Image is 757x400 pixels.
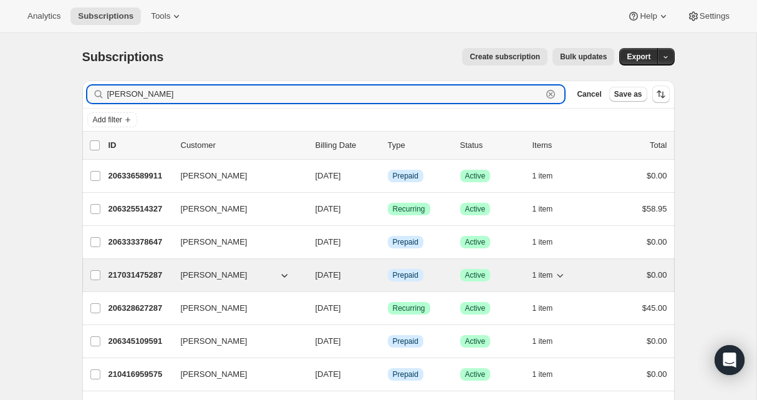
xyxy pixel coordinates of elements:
[181,170,248,182] span: [PERSON_NAME]
[465,237,486,247] span: Active
[108,366,667,383] div: 210416959575[PERSON_NAME][DATE]InfoPrepaidSuccessActive1 item$0.00
[143,7,190,25] button: Tools
[316,204,341,213] span: [DATE]
[181,203,248,215] span: [PERSON_NAME]
[181,269,248,281] span: [PERSON_NAME]
[108,233,667,251] div: 206333378647[PERSON_NAME][DATE]InfoPrepaidSuccessActive1 item$0.00
[108,203,171,215] p: 206325514327
[627,52,650,62] span: Export
[647,237,667,246] span: $0.00
[465,270,486,280] span: Active
[642,303,667,313] span: $45.00
[108,236,171,248] p: 206333378647
[647,171,667,180] span: $0.00
[173,364,298,384] button: [PERSON_NAME]
[642,204,667,213] span: $58.95
[181,302,248,315] span: [PERSON_NAME]
[316,369,341,379] span: [DATE]
[533,167,567,185] button: 1 item
[577,89,601,99] span: Cancel
[560,52,607,62] span: Bulk updates
[108,170,171,182] p: 206336589911
[393,303,425,313] span: Recurring
[533,204,553,214] span: 1 item
[647,336,667,346] span: $0.00
[544,88,557,100] button: Clear
[465,303,486,313] span: Active
[715,345,745,375] div: Open Intercom Messenger
[533,233,567,251] button: 1 item
[393,204,425,214] span: Recurring
[181,368,248,381] span: [PERSON_NAME]
[533,369,553,379] span: 1 item
[316,303,341,313] span: [DATE]
[393,336,418,346] span: Prepaid
[620,7,677,25] button: Help
[465,204,486,214] span: Active
[20,7,68,25] button: Analytics
[572,87,606,102] button: Cancel
[108,300,667,317] div: 206328627287[PERSON_NAME][DATE]SuccessRecurringSuccessActive1 item$45.00
[609,87,647,102] button: Save as
[181,236,248,248] span: [PERSON_NAME]
[173,298,298,318] button: [PERSON_NAME]
[614,89,642,99] span: Save as
[533,237,553,247] span: 1 item
[107,85,542,103] input: Filter subscribers
[70,7,141,25] button: Subscriptions
[647,270,667,280] span: $0.00
[533,333,567,350] button: 1 item
[316,139,378,152] p: Billing Date
[181,139,306,152] p: Customer
[108,266,667,284] div: 217031475287[PERSON_NAME][DATE]InfoPrepaidSuccessActive1 item$0.00
[78,11,133,21] span: Subscriptions
[316,270,341,280] span: [DATE]
[108,139,667,152] div: IDCustomerBilling DateTypeStatusItemsTotal
[173,199,298,219] button: [PERSON_NAME]
[393,171,418,181] span: Prepaid
[316,171,341,180] span: [DATE]
[533,366,567,383] button: 1 item
[108,333,667,350] div: 206345109591[PERSON_NAME][DATE]InfoPrepaidSuccessActive1 item$0.00
[533,270,553,280] span: 1 item
[393,237,418,247] span: Prepaid
[173,166,298,186] button: [PERSON_NAME]
[465,369,486,379] span: Active
[533,200,567,218] button: 1 item
[108,167,667,185] div: 206336589911[PERSON_NAME][DATE]InfoPrepaidSuccessActive1 item$0.00
[533,171,553,181] span: 1 item
[316,237,341,246] span: [DATE]
[647,369,667,379] span: $0.00
[470,52,540,62] span: Create subscription
[465,171,486,181] span: Active
[680,7,737,25] button: Settings
[460,139,523,152] p: Status
[108,139,171,152] p: ID
[533,266,567,284] button: 1 item
[393,369,418,379] span: Prepaid
[552,48,614,66] button: Bulk updates
[108,200,667,218] div: 206325514327[PERSON_NAME][DATE]SuccessRecurringSuccessActive1 item$58.95
[388,139,450,152] div: Type
[173,265,298,285] button: [PERSON_NAME]
[533,139,595,152] div: Items
[533,336,553,346] span: 1 item
[462,48,547,66] button: Create subscription
[533,303,553,313] span: 1 item
[619,48,658,66] button: Export
[316,336,341,346] span: [DATE]
[533,300,567,317] button: 1 item
[173,331,298,351] button: [PERSON_NAME]
[27,11,60,21] span: Analytics
[87,112,137,127] button: Add filter
[151,11,170,21] span: Tools
[640,11,657,21] span: Help
[108,335,171,348] p: 206345109591
[650,139,667,152] p: Total
[652,85,670,103] button: Sort the results
[465,336,486,346] span: Active
[108,302,171,315] p: 206328627287
[108,269,171,281] p: 217031475287
[93,115,122,125] span: Add filter
[700,11,730,21] span: Settings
